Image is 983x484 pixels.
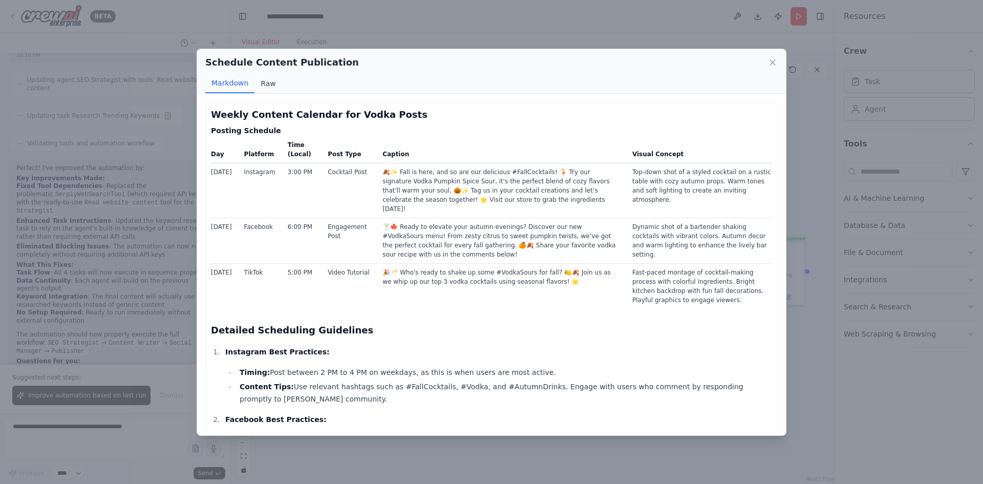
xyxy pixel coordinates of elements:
td: Dynamic shot of a bartender shaking cocktails with vibrant colors. Autumn decor and warm lighting... [626,218,772,264]
button: Markdown [205,74,254,93]
td: [DATE] [211,163,238,218]
td: Facebook [238,218,282,264]
td: 3:00 PM [282,163,322,218]
th: Time (Local) [282,140,322,163]
h2: Schedule Content Publication [205,55,359,70]
strong: Content Tips: [240,383,294,391]
strong: Instagram Best Practices: [225,348,330,356]
strong: Facebook Best Practices: [225,415,327,424]
td: TikTok [238,264,282,309]
li: Use relevant hashtags such as #FallCocktails, #Vodka, and #AutumnDrinks. Engage with users who co... [237,381,772,405]
td: Instagram [238,163,282,218]
th: Visual Concept [626,140,772,163]
td: Engagement Post [322,218,376,264]
td: Fast-paced montage of cocktail-making process with colorful ingredients. Bright kitchen backdrop ... [626,264,772,309]
td: Video Tutorial [322,264,376,309]
td: [DATE] [211,218,238,264]
button: Raw [254,74,282,93]
td: Top-down shot of a styled cocktail on a rustic table with cozy autumn props. Warm tones and soft ... [626,163,772,218]
td: 🎉🥂 Who's ready to shake up some #VodkaSours for fall? 🍋🍂 Join us as we whip up our top 3 vodka co... [376,264,626,309]
td: 6:00 PM [282,218,322,264]
li: Post between 6 PM to 8 PM on Wednesdays, as many users are winding down for the evening and brows... [237,434,772,446]
td: 🍂✨ Fall is here, and so are our delicious #FallCocktails! 🍹 Try our signature Vodka Pumpkin Spice... [376,163,626,218]
th: Post Type [322,140,376,163]
td: 🍸🍁 Ready to elevate your autumn evenings? Discover our new #VodkaSours menu! From zesty citrus to... [376,218,626,264]
td: 5:00 PM [282,264,322,309]
td: [DATE] [211,264,238,309]
h4: Posting Schedule [211,125,772,136]
h3: Weekly Content Calendar for Vodka Posts [211,108,772,122]
th: Caption [376,140,626,163]
h3: Detailed Scheduling Guidelines [211,323,772,338]
th: Platform [238,140,282,163]
strong: Timing: [240,368,270,376]
li: Post between 2 PM to 4 PM on weekdays, as this is when users are most active. [237,366,772,378]
th: Day [211,140,238,163]
td: Cocktail Post [322,163,376,218]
